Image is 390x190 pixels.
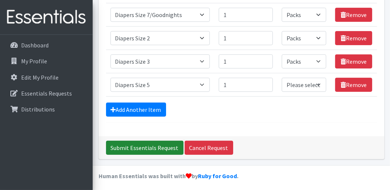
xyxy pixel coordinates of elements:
p: Essentials Requests [21,90,72,97]
a: My Profile [3,54,90,69]
a: Ruby for Good [198,172,237,180]
a: Remove [335,31,372,45]
p: Dashboard [21,41,49,49]
a: Distributions [3,102,90,117]
a: Dashboard [3,38,90,53]
p: My Profile [21,57,47,65]
a: Remove [335,78,372,92]
a: Essentials Requests [3,86,90,101]
a: Edit My Profile [3,70,90,85]
img: HumanEssentials [3,5,90,30]
p: Edit My Profile [21,74,59,81]
a: Remove [335,8,372,22]
input: Submit Essentials Request [106,141,184,155]
a: Cancel Request [185,141,233,155]
strong: Human Essentials was built with by . [99,172,238,180]
a: Remove [335,54,372,69]
p: Distributions [21,106,55,113]
a: Add Another Item [106,103,166,117]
